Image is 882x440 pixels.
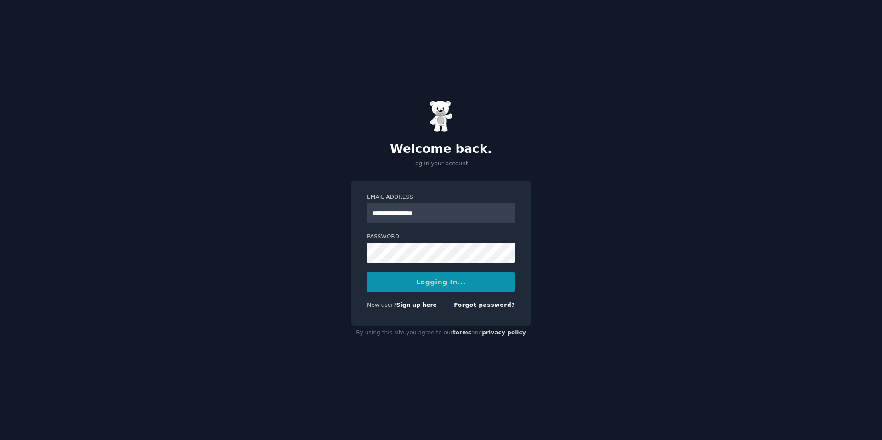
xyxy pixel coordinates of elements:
[454,302,515,308] a: Forgot password?
[351,160,531,168] p: Log in your account.
[430,100,452,132] img: Gummy Bear
[367,233,515,241] label: Password
[482,329,526,336] a: privacy policy
[351,142,531,157] h2: Welcome back.
[453,329,471,336] a: terms
[367,302,396,308] span: New user?
[351,326,531,340] div: By using this site you agree to our and
[396,302,437,308] a: Sign up here
[367,193,515,202] label: Email Address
